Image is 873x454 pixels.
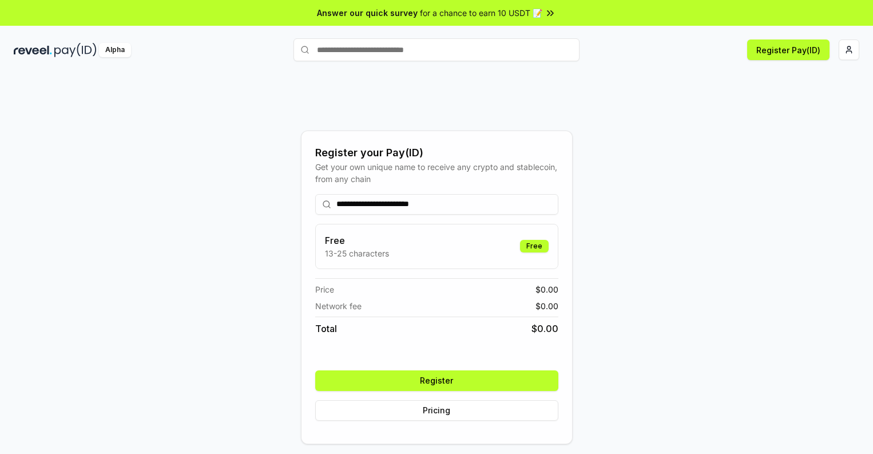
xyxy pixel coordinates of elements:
[315,145,558,161] div: Register your Pay(ID)
[315,161,558,185] div: Get your own unique name to receive any crypto and stablecoin, from any chain
[315,300,362,312] span: Network fee
[420,7,542,19] span: for a chance to earn 10 USDT 📝
[325,247,389,259] p: 13-25 characters
[317,7,418,19] span: Answer our quick survey
[325,234,389,247] h3: Free
[535,300,558,312] span: $ 0.00
[315,283,334,295] span: Price
[54,43,97,57] img: pay_id
[315,400,558,421] button: Pricing
[520,240,549,252] div: Free
[99,43,131,57] div: Alpha
[14,43,52,57] img: reveel_dark
[315,370,558,391] button: Register
[535,283,558,295] span: $ 0.00
[747,40,830,60] button: Register Pay(ID)
[531,322,558,335] span: $ 0.00
[315,322,337,335] span: Total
